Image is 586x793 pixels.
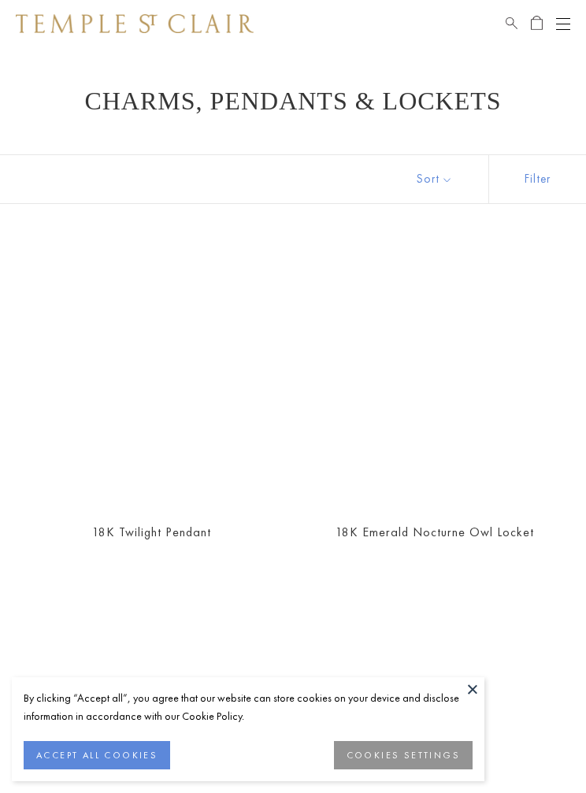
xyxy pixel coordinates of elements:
button: Show filters [488,155,586,203]
img: Temple St. Clair [16,14,254,33]
a: Open Shopping Bag [531,14,543,33]
div: By clicking “Accept all”, you agree that our website can store cookies on your device and disclos... [24,689,473,725]
button: COOKIES SETTINGS [334,741,473,769]
a: 18K Emerald Nocturne Owl Locket [336,524,534,540]
button: Show sort by [381,155,488,203]
button: Open navigation [556,14,570,33]
a: 18K Twilight Pendant [19,243,284,508]
h1: Charms, Pendants & Lockets [39,87,547,115]
a: 18K Emerald Nocturne Owl Locket [302,243,567,508]
iframe: Gorgias live chat messenger [515,727,570,777]
a: Search [506,14,517,33]
a: 18K Twilight Pendant [92,524,211,540]
button: ACCEPT ALL COOKIES [24,741,170,769]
